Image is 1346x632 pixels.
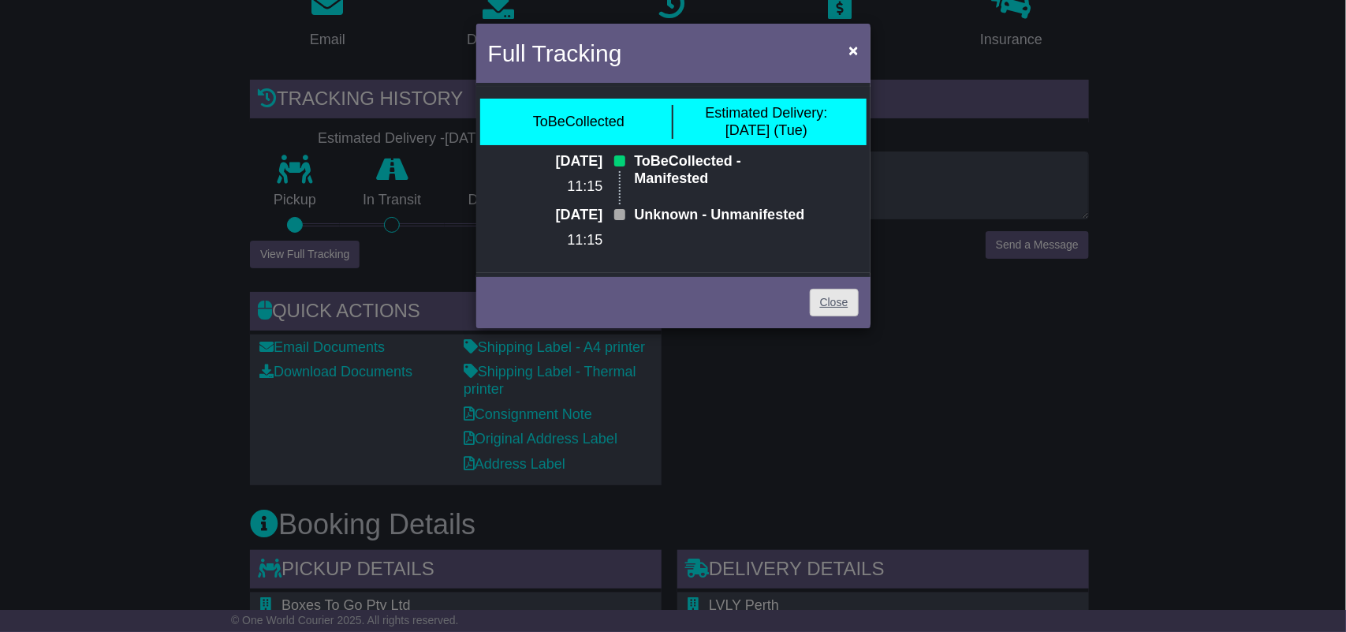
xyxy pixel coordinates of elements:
span: Estimated Delivery: [705,105,827,121]
h4: Full Tracking [488,36,622,71]
span: × [848,41,858,59]
p: [DATE] [541,207,602,224]
div: [DATE] (Tue) [705,105,827,139]
p: 11:15 [541,178,602,196]
div: ToBeCollected [533,114,625,131]
p: [DATE] [541,153,602,170]
button: Close [841,34,866,66]
p: Unknown - Unmanifested [634,207,804,224]
p: 11:15 [541,232,602,249]
a: Close [810,289,859,316]
p: ToBeCollected - Manifested [634,153,804,187]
